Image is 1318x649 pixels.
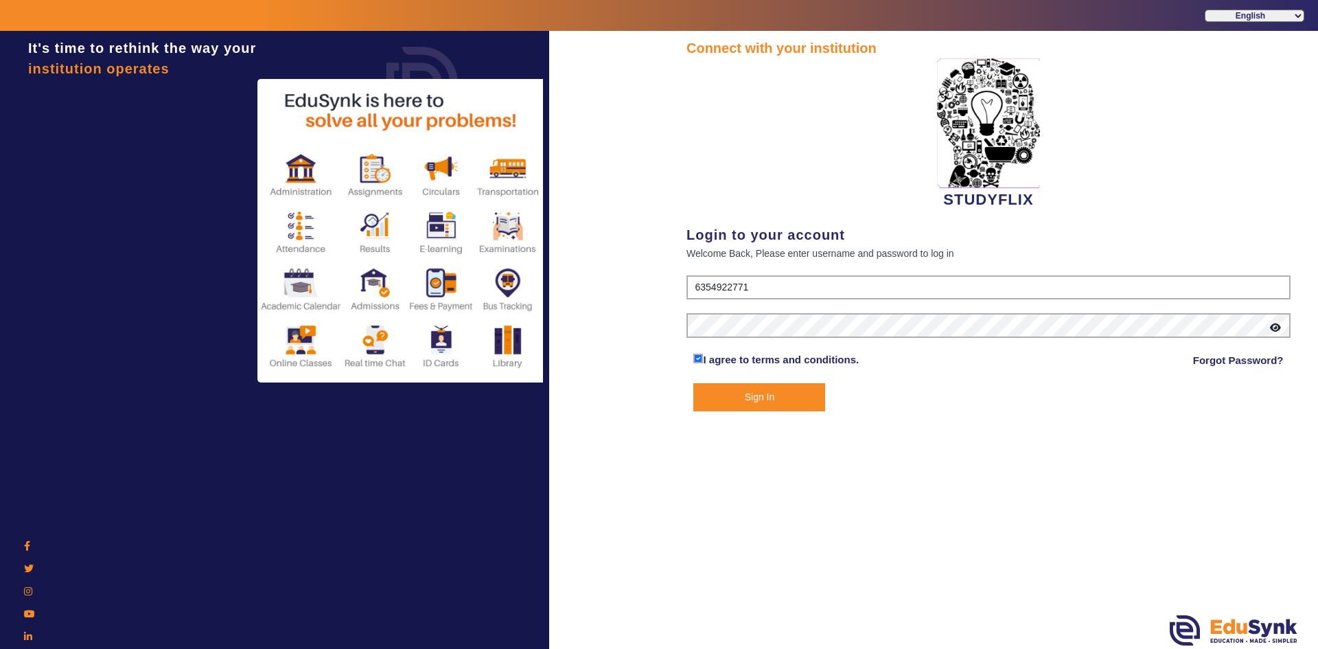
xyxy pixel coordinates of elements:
img: login.png [371,31,474,134]
a: Forgot Password? [1193,352,1284,369]
input: User Name [686,275,1291,300]
div: Login to your account [686,225,1291,245]
img: 2da83ddf-6089-4dce-a9e2-416746467bdd [937,58,1040,188]
button: Sign In [693,383,825,411]
img: edusynk.png [1170,615,1297,646]
span: It's time to rethink the way your [28,41,256,56]
div: Welcome Back, Please enter username and password to log in [686,245,1291,262]
div: Connect with your institution [686,38,1291,58]
div: STUDYFLIX [686,58,1291,211]
img: login2.png [257,79,546,383]
a: I agree to terms and conditions. [703,354,859,365]
span: institution operates [28,61,170,76]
